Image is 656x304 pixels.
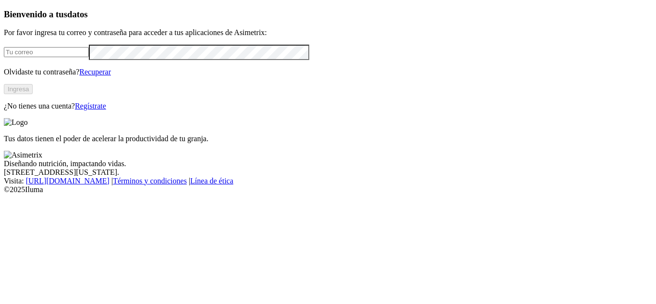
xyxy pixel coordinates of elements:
img: Asimetrix [4,151,42,159]
p: Tus datos tienen el poder de acelerar la productividad de tu granja. [4,134,652,143]
a: Línea de ética [190,177,233,185]
a: Recuperar [79,68,111,76]
button: Ingresa [4,84,33,94]
div: Diseñando nutrición, impactando vidas. [4,159,652,168]
p: Por favor ingresa tu correo y contraseña para acceder a tus aplicaciones de Asimetrix: [4,28,652,37]
a: Términos y condiciones [113,177,187,185]
div: Visita : | | [4,177,652,185]
p: ¿No tienes una cuenta? [4,102,652,110]
p: Olvidaste tu contraseña? [4,68,652,76]
div: [STREET_ADDRESS][US_STATE]. [4,168,652,177]
h3: Bienvenido a tus [4,9,652,20]
div: © 2025 Iluma [4,185,652,194]
img: Logo [4,118,28,127]
a: Regístrate [75,102,106,110]
input: Tu correo [4,47,89,57]
span: datos [67,9,88,19]
a: [URL][DOMAIN_NAME] [26,177,109,185]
